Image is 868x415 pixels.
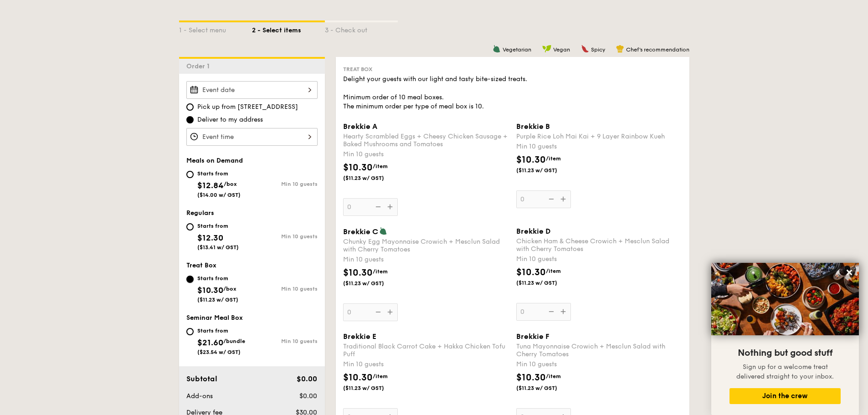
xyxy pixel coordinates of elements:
[186,103,194,111] input: Pick up from [STREET_ADDRESS]
[223,338,245,344] span: /bundle
[197,233,223,243] span: $12.30
[343,332,376,341] span: Brekkie E
[223,286,236,292] span: /box
[343,280,405,287] span: ($11.23 w/ GST)
[186,62,213,70] span: Order 1
[542,45,551,53] img: icon-vegan.f8ff3823.svg
[197,102,298,112] span: Pick up from [STREET_ADDRESS]
[516,142,682,151] div: Min 10 guests
[546,268,561,274] span: /item
[581,45,589,53] img: icon-spicy.37a8142b.svg
[343,255,509,264] div: Min 10 guests
[197,192,241,198] span: ($14.00 w/ GST)
[343,133,509,148] div: Hearty Scrambled Eggs + Cheesy Chicken Sausage + Baked Mushrooms and Tomatoes
[626,46,689,53] span: Chef's recommendation
[252,338,318,344] div: Min 10 guests
[197,285,223,295] span: $10.30
[186,328,194,335] input: Starts from$21.60/bundle($23.54 w/ GST)Min 10 guests
[711,263,859,335] img: DSC07876-Edit02-Large.jpeg
[343,384,405,392] span: ($11.23 w/ GST)
[343,162,373,173] span: $10.30
[252,233,318,240] div: Min 10 guests
[299,392,317,400] span: $0.00
[197,338,223,348] span: $21.60
[343,66,372,72] span: Treat Box
[729,388,841,404] button: Join the crew
[373,163,388,169] span: /item
[343,150,509,159] div: Min 10 guests
[343,174,405,182] span: ($11.23 w/ GST)
[503,46,531,53] span: Vegetarian
[546,155,561,162] span: /item
[493,45,501,53] img: icon-vegetarian.fe4039eb.svg
[197,297,238,303] span: ($11.23 w/ GST)
[736,363,834,380] span: Sign up for a welcome treat delivered straight to your inbox.
[186,314,243,322] span: Seminar Meal Box
[842,265,857,280] button: Close
[186,171,194,178] input: Starts from$12.84/box($14.00 w/ GST)Min 10 guests
[197,275,238,282] div: Starts from
[591,46,605,53] span: Spicy
[516,227,550,236] span: Brekkie D
[343,238,509,253] div: Chunky Egg Mayonnaise Crowich + Mesclun Salad with Cherry Tomatoes
[516,343,682,358] div: Tuna Mayonnaise Crowich + Mesclun Salad with Cherry Tomatoes
[546,373,561,379] span: /item
[516,255,682,264] div: Min 10 guests
[186,261,216,269] span: Treat Box
[379,227,387,235] img: icon-vegetarian.fe4039eb.svg
[197,170,241,177] div: Starts from
[516,154,546,165] span: $10.30
[343,122,377,131] span: Brekkie A
[516,332,550,341] span: Brekkie F
[516,122,550,131] span: Brekkie B
[343,267,373,278] span: $10.30
[516,372,546,383] span: $10.30
[197,327,245,334] div: Starts from
[516,279,578,287] span: ($11.23 w/ GST)
[343,360,509,369] div: Min 10 guests
[252,181,318,187] div: Min 10 guests
[343,372,373,383] span: $10.30
[297,374,317,383] span: $0.00
[197,222,239,230] div: Starts from
[252,22,325,35] div: 2 - Select items
[343,227,378,236] span: Brekkie C
[516,133,682,140] div: Purple Rice Loh Mai Kai + 9 Layer Rainbow Kueh
[516,237,682,253] div: Chicken Ham & Cheese Crowich + Mesclun Salad with Cherry Tomatoes
[516,360,682,369] div: Min 10 guests
[325,22,398,35] div: 3 - Check out
[197,115,263,124] span: Deliver to my address
[252,286,318,292] div: Min 10 guests
[616,45,624,53] img: icon-chef-hat.a58ddaea.svg
[516,267,546,278] span: $10.30
[186,81,318,99] input: Event date
[553,46,570,53] span: Vegan
[197,349,241,355] span: ($23.54 w/ GST)
[197,180,224,190] span: $12.84
[224,181,237,187] span: /box
[186,116,194,123] input: Deliver to my address
[197,244,239,251] span: ($13.41 w/ GST)
[186,128,318,146] input: Event time
[516,167,578,174] span: ($11.23 w/ GST)
[186,392,213,400] span: Add-ons
[186,374,217,383] span: Subtotal
[186,223,194,231] input: Starts from$12.30($13.41 w/ GST)Min 10 guests
[738,348,832,359] span: Nothing but good stuff
[343,343,509,358] div: Traditional Black Carrot Cake + Hakka Chicken Tofu Puff
[343,75,682,111] div: Delight your guests with our light and tasty bite-sized treats. Minimum order of 10 meal boxes. T...
[516,384,578,392] span: ($11.23 w/ GST)
[179,22,252,35] div: 1 - Select menu
[186,276,194,283] input: Starts from$10.30/box($11.23 w/ GST)Min 10 guests
[373,268,388,275] span: /item
[186,157,243,164] span: Meals on Demand
[373,373,388,379] span: /item
[186,209,214,217] span: Regulars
